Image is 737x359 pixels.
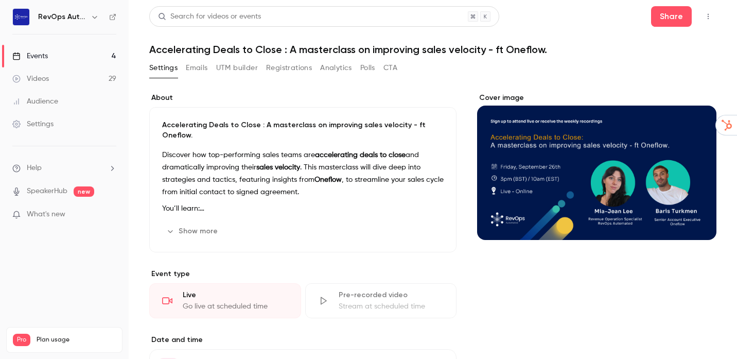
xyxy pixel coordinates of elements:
li: help-dropdown-opener [12,163,116,174]
div: Go live at scheduled time [183,301,288,312]
button: Settings [149,60,178,76]
strong: Oneflow [314,176,342,183]
div: Stream at scheduled time [339,301,444,312]
button: Polls [360,60,375,76]
strong: sales velocity [256,164,300,171]
div: Pre-recorded videoStream at scheduled time [305,283,457,318]
button: Emails [186,60,207,76]
button: Share [651,6,692,27]
button: Show more [162,223,224,240]
label: Cover image [477,93,716,103]
h1: Accelerating Deals to Close : A masterclass on improving sales velocity - ft Oneflow. [149,43,716,56]
strong: accelerating deals to close [315,151,406,159]
a: SpeakerHub [27,186,67,197]
div: Events [12,51,48,61]
div: LiveGo live at scheduled time [149,283,301,318]
span: What's new [27,209,65,220]
p: You’ll learn: [162,202,444,215]
div: Live [183,290,288,300]
button: CTA [383,60,397,76]
div: Audience [12,96,58,107]
section: Cover image [477,93,716,240]
label: Date and time [149,335,457,345]
span: Plan usage [37,336,116,344]
div: Settings [12,119,54,129]
p: Event type [149,269,457,279]
label: About [149,93,457,103]
span: new [74,186,94,197]
p: Discover how top-performing sales teams are and dramatically improving their . This masterclass w... [162,149,444,198]
button: Registrations [266,60,312,76]
span: Help [27,163,42,174]
button: UTM builder [216,60,258,76]
p: Accelerating Deals to Close : A masterclass on improving sales velocity - ft Oneflow. [162,120,444,141]
div: Videos [12,74,49,84]
div: Search for videos or events [158,11,261,22]
div: Pre-recorded video [339,290,444,300]
img: RevOps Automated [13,9,29,25]
h6: RevOps Automated [38,12,86,22]
button: Analytics [320,60,352,76]
span: Pro [13,334,30,346]
iframe: Noticeable Trigger [104,210,116,219]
